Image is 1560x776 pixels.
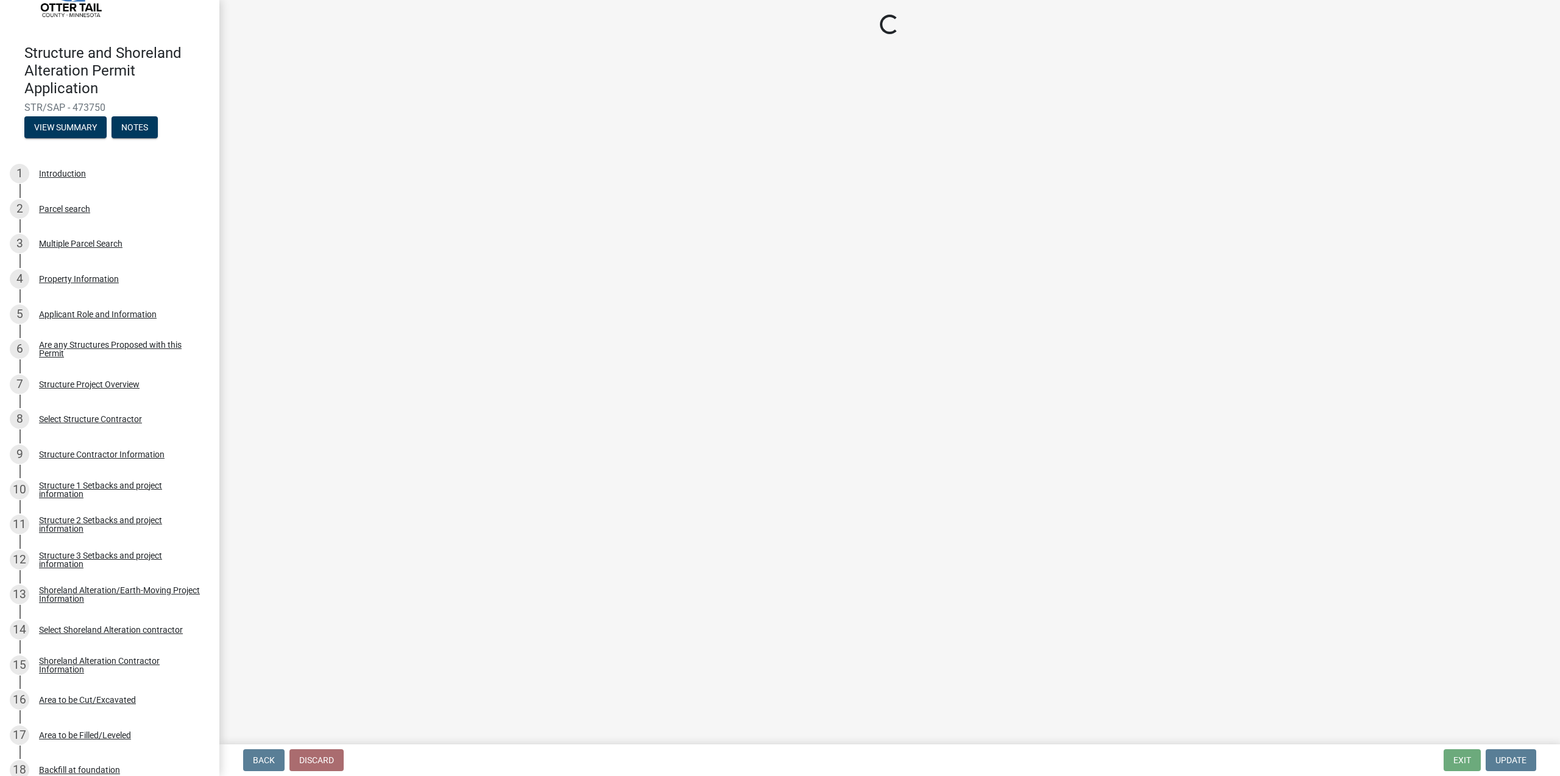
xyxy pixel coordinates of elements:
div: Are any Structures Proposed with this Permit [39,340,200,358]
div: 15 [10,655,29,675]
div: Structure 2 Setbacks and project information [39,516,200,533]
wm-modal-confirm: Notes [112,124,158,133]
div: Applicant Role and Information [39,310,157,319]
span: Back [253,755,275,765]
div: 11 [10,515,29,534]
span: Update [1495,755,1526,765]
div: Structure 1 Setbacks and project information [39,481,200,498]
div: Shoreland Alteration Contractor Information [39,657,200,674]
button: Exit [1444,749,1481,771]
div: 14 [10,620,29,640]
div: 13 [10,585,29,604]
div: Area to be Cut/Excavated [39,696,136,704]
div: 9 [10,445,29,464]
button: View Summary [24,116,107,138]
div: Structure 3 Setbacks and project information [39,551,200,568]
span: STR/SAP - 473750 [24,102,195,113]
div: 3 [10,234,29,253]
div: 12 [10,550,29,570]
div: 7 [10,375,29,394]
div: 2 [10,199,29,219]
div: 8 [10,409,29,429]
button: Back [243,749,285,771]
div: 4 [10,269,29,289]
div: Select Shoreland Alteration contractor [39,626,183,634]
div: 17 [10,725,29,745]
div: Select Structure Contractor [39,415,142,423]
div: Structure Contractor Information [39,450,165,459]
button: Discard [289,749,344,771]
div: 1 [10,164,29,183]
div: Multiple Parcel Search [39,239,122,248]
div: Area to be Filled/Leveled [39,731,131,739]
div: Property Information [39,275,119,283]
div: 5 [10,305,29,324]
button: Update [1486,749,1536,771]
div: 16 [10,690,29,710]
div: Introduction [39,169,86,178]
button: Notes [112,116,158,138]
div: Parcel search [39,205,90,213]
div: Backfill at foundation [39,766,120,774]
wm-modal-confirm: Summary [24,124,107,133]
h4: Structure and Shoreland Alteration Permit Application [24,44,210,97]
div: Structure Project Overview [39,380,140,389]
div: Shoreland Alteration/Earth-Moving Project Information [39,586,200,603]
div: 10 [10,480,29,499]
div: 6 [10,339,29,359]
